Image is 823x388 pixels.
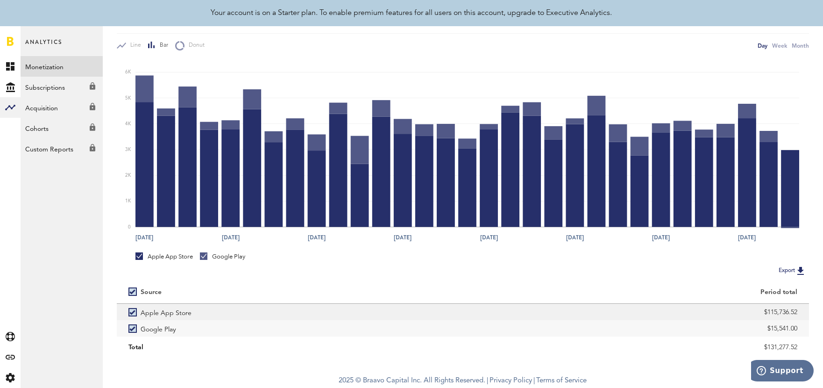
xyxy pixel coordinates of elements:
img: Export [795,265,806,276]
text: [DATE] [738,234,756,242]
iframe: Opens a widget where you can find more information [751,360,814,383]
text: 1K [125,199,131,204]
div: Apple App Store [135,252,193,261]
text: 0 [128,225,131,230]
span: Google Play [141,320,176,337]
span: 2025 © Braavo Capital Inc. All Rights Reserved. [339,374,486,388]
text: 2K [125,173,131,178]
button: Export [776,265,809,277]
div: Week [772,41,787,50]
a: Acquisition [21,97,103,118]
text: 6K [125,70,131,75]
div: $131,277.52 [475,340,797,354]
span: Bar [156,42,168,50]
text: [DATE] [480,234,498,242]
div: Period total [475,288,797,296]
div: Your account is on a Starter plan. To enable premium features for all users on this account, upgr... [211,7,612,19]
div: Month [792,41,809,50]
div: $115,736.52 [475,305,797,319]
a: Cohorts [21,118,103,138]
text: [DATE] [652,234,670,242]
span: Analytics [25,36,62,56]
a: Privacy Policy [490,377,532,384]
text: 5K [125,96,131,101]
text: 4K [125,122,131,126]
text: [DATE] [308,234,326,242]
a: Subscriptions [21,77,103,97]
div: Source [141,288,162,296]
div: Google Play [200,252,245,261]
a: Terms of Service [537,377,587,384]
text: 3K [125,147,131,152]
div: Total [128,340,451,354]
text: [DATE] [222,234,240,242]
a: Monetization [21,56,103,77]
span: Apple App Store [141,304,192,320]
span: Line [126,42,141,50]
span: Donut [184,42,205,50]
div: $15,541.00 [475,322,797,336]
div: Day [758,41,767,50]
a: Custom Reports [21,138,103,159]
text: [DATE] [566,234,584,242]
text: [DATE] [394,234,411,242]
text: [DATE] [135,234,153,242]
